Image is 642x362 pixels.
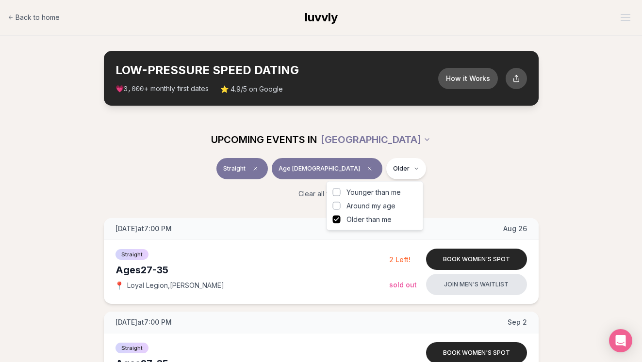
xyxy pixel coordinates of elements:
[127,281,224,290] span: Loyal Legion , [PERSON_NAME]
[305,10,338,24] span: luvvly
[115,263,389,277] div: Ages 27-35
[333,202,341,210] button: Around my age
[389,255,411,264] span: 2 Left!
[115,249,148,260] span: Straight
[115,63,438,78] h2: LOW-PRESSURE SPEED DATING
[609,329,632,352] div: Open Intercom Messenger
[321,129,431,150] button: [GEOGRAPHIC_DATA]
[346,201,395,211] span: Around my age
[115,84,209,94] span: 💗 + monthly first dates
[346,188,401,197] span: Younger than me
[249,163,261,174] span: Clear event type filter
[333,189,341,196] button: Younger than me
[438,68,498,89] button: How it Works
[16,13,60,22] span: Back to home
[333,216,341,223] button: Older than me
[508,317,527,327] span: Sep 2
[426,249,527,270] button: Book women's spot
[364,163,376,174] span: Clear age
[124,85,144,93] span: 3,000
[386,158,426,179] button: Older
[279,165,360,173] span: Age [DEMOGRAPHIC_DATA]
[115,317,172,327] span: [DATE] at 7:00 PM
[223,165,246,173] span: Straight
[617,10,634,25] button: Open menu
[305,10,338,25] a: luvvly
[346,215,392,224] span: Older than me
[211,133,317,146] span: UPCOMING EVENTS IN
[115,343,148,353] span: Straight
[220,84,283,94] span: ⭐ 4.9/5 on Google
[115,282,123,289] span: 📍
[293,183,349,205] button: Clear all filters
[393,165,410,173] span: Older
[8,8,60,27] a: Back to home
[216,158,268,179] button: StraightClear event type filter
[115,224,172,234] span: [DATE] at 7:00 PM
[389,281,417,289] span: Sold Out
[426,274,527,295] button: Join men's waitlist
[272,158,382,179] button: Age [DEMOGRAPHIC_DATA]Clear age
[503,224,527,234] span: Aug 26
